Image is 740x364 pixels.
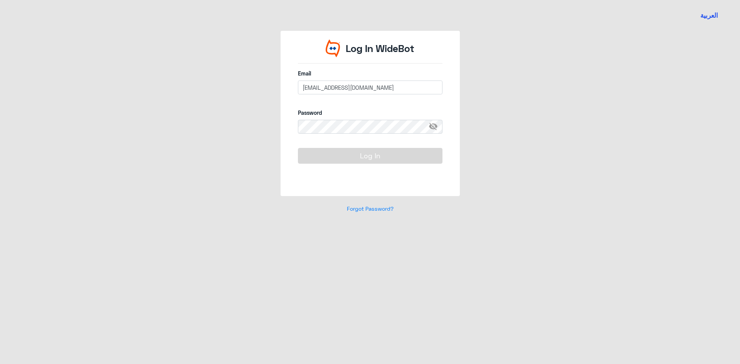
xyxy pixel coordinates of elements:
[696,6,723,25] a: Switch language
[298,109,442,117] label: Password
[326,39,340,57] img: Widebot Logo
[429,120,442,134] span: visibility_off
[347,205,394,212] a: Forgot Password?
[298,81,442,94] input: Enter your email here...
[700,11,718,20] button: العربية
[346,41,414,56] p: Log In WideBot
[298,148,442,163] button: Log In
[298,69,442,77] label: Email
